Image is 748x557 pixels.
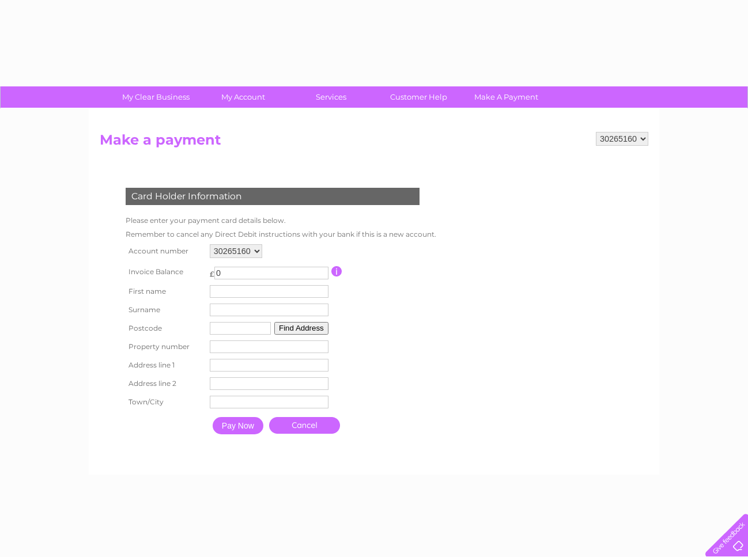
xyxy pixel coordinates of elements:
[213,417,263,434] input: Pay Now
[269,417,340,434] a: Cancel
[459,86,554,108] a: Make A Payment
[331,266,342,276] input: Information
[108,86,203,108] a: My Clear Business
[100,132,648,154] h2: Make a payment
[123,338,207,356] th: Property number
[123,261,207,282] th: Invoice Balance
[210,264,214,278] td: £
[123,282,207,301] th: First name
[123,393,207,411] th: Town/City
[274,322,328,335] button: Find Address
[123,319,207,338] th: Postcode
[123,374,207,393] th: Address line 2
[371,86,466,108] a: Customer Help
[123,241,207,261] th: Account number
[284,86,379,108] a: Services
[123,301,207,319] th: Surname
[196,86,291,108] a: My Account
[123,214,439,228] td: Please enter your payment card details below.
[126,188,420,205] div: Card Holder Information
[123,228,439,241] td: Remember to cancel any Direct Debit instructions with your bank if this is a new account.
[123,356,207,374] th: Address line 1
